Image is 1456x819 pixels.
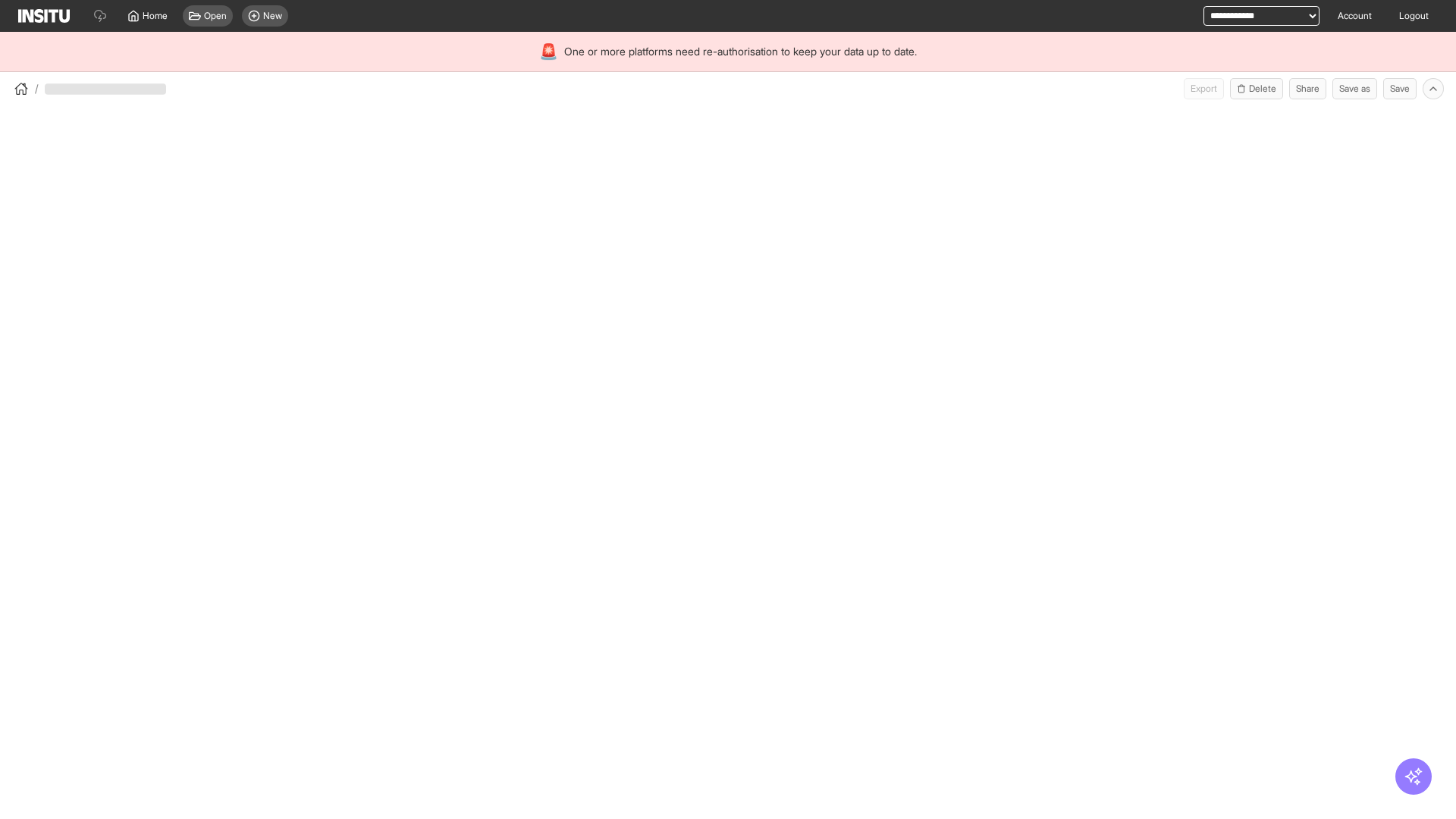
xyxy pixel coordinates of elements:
[1332,78,1377,99] button: Save as
[564,44,917,59] span: One or more platforms need re-authorisation to keep your data up to date.
[1383,78,1417,99] button: Save
[35,81,39,96] span: /
[204,10,227,22] span: Open
[143,10,168,22] span: Home
[1184,78,1224,99] button: Export
[1289,78,1326,99] button: Share
[539,41,558,62] div: 🚨
[1184,78,1224,99] span: Can currently only export from Insights reports.
[263,10,282,22] span: New
[12,80,39,98] button: /
[1230,78,1283,99] button: Delete
[18,9,70,23] img: Logo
